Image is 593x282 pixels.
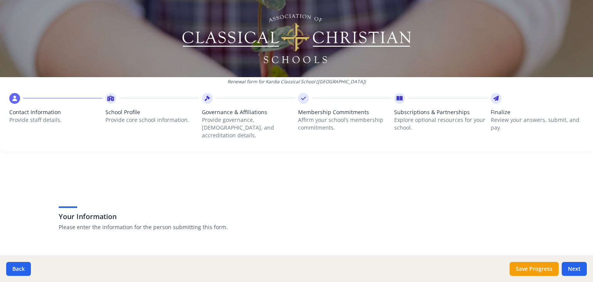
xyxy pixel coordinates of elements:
[9,116,102,124] p: Provide staff details.
[181,12,412,66] img: Logo
[491,116,584,132] p: Review your answers, submit, and pay.
[202,116,295,139] p: Provide governance, [DEMOGRAPHIC_DATA], and accreditation details.
[6,262,31,276] button: Back
[298,116,391,132] p: Affirm your school’s membership commitments.
[394,108,487,116] span: Subscriptions & Partnerships
[202,108,295,116] span: Governance & Affiliations
[59,223,534,231] p: Please enter the information for the person submitting this form.
[394,116,487,132] p: Explore optional resources for your school.
[300,254,330,262] span: Last Name
[59,254,90,262] span: First Name
[105,108,198,116] span: School Profile
[510,262,559,276] button: Save Progress
[59,211,534,222] h3: Your Information
[105,116,198,124] p: Provide core school information.
[298,108,391,116] span: Membership Commitments
[491,108,584,116] span: Finalize
[9,108,102,116] span: Contact Information
[562,262,587,276] button: Next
